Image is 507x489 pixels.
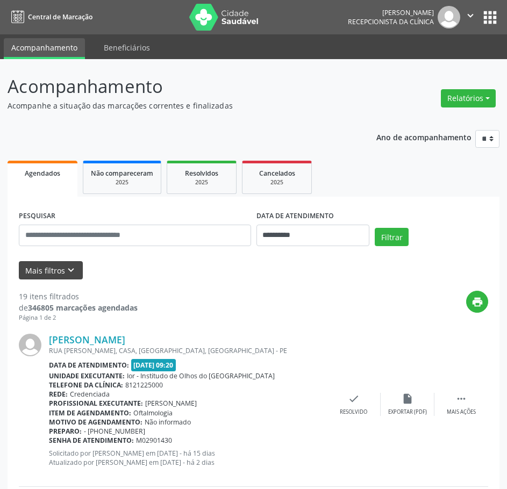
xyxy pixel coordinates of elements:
b: Senha de atendimento: [49,436,134,445]
button: Mais filtroskeyboard_arrow_down [19,261,83,280]
span: Não compareceram [91,169,153,178]
i: check [348,393,360,405]
div: de [19,302,138,313]
b: Rede: [49,390,68,399]
button: apps [481,8,499,27]
b: Motivo de agendamento: [49,418,142,427]
span: Agendados [25,169,60,178]
img: img [19,334,41,356]
span: Ior - Institudo de Olhos do [GEOGRAPHIC_DATA] [127,371,275,380]
span: Resolvidos [185,169,218,178]
div: 19 itens filtrados [19,291,138,302]
a: Beneficiários [96,38,158,57]
b: Telefone da clínica: [49,380,123,390]
a: Central de Marcação [8,8,92,26]
a: [PERSON_NAME] [49,334,125,346]
i: insert_drive_file [402,393,413,405]
label: DATA DE ATENDIMENTO [256,208,334,225]
label: PESQUISAR [19,208,55,225]
b: Unidade executante: [49,371,125,380]
i:  [455,393,467,405]
div: RUA [PERSON_NAME], CASA, [GEOGRAPHIC_DATA], [GEOGRAPHIC_DATA] - PE [49,346,327,355]
p: Solicitado por [PERSON_NAME] em [DATE] - há 15 dias Atualizado por [PERSON_NAME] em [DATE] - há 2... [49,449,327,467]
img: img [438,6,460,28]
span: M02901430 [136,436,172,445]
span: Não informado [145,418,191,427]
a: Acompanhamento [4,38,85,59]
span: Recepcionista da clínica [348,17,434,26]
span: [PERSON_NAME] [145,399,197,408]
button: Relatórios [441,89,496,107]
button:  [460,6,481,28]
button: Filtrar [375,228,409,246]
p: Acompanhe a situação das marcações correntes e finalizadas [8,100,352,111]
button: print [466,291,488,313]
b: Data de atendimento: [49,361,129,370]
b: Preparo: [49,427,82,436]
i: print [472,296,483,308]
b: Item de agendamento: [49,408,131,418]
span: Central de Marcação [28,12,92,21]
span: Oftalmologia [133,408,173,418]
div: Exportar (PDF) [388,408,427,416]
div: 2025 [175,178,228,186]
div: Resolvido [340,408,367,416]
i: keyboard_arrow_down [65,264,77,276]
div: 2025 [91,178,153,186]
div: Mais ações [447,408,476,416]
strong: 346805 marcações agendadas [28,303,138,313]
span: Credenciada [70,390,110,399]
i:  [465,10,476,21]
span: - [PHONE_NUMBER] [84,427,145,436]
p: Acompanhamento [8,73,352,100]
span: 8121225000 [125,380,163,390]
p: Ano de acompanhamento [376,130,472,143]
span: Cancelados [259,169,295,178]
div: Página 1 de 2 [19,313,138,322]
span: [DATE] 09:20 [131,359,176,371]
b: Profissional executante: [49,399,143,408]
div: 2025 [250,178,304,186]
div: [PERSON_NAME] [348,8,434,17]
